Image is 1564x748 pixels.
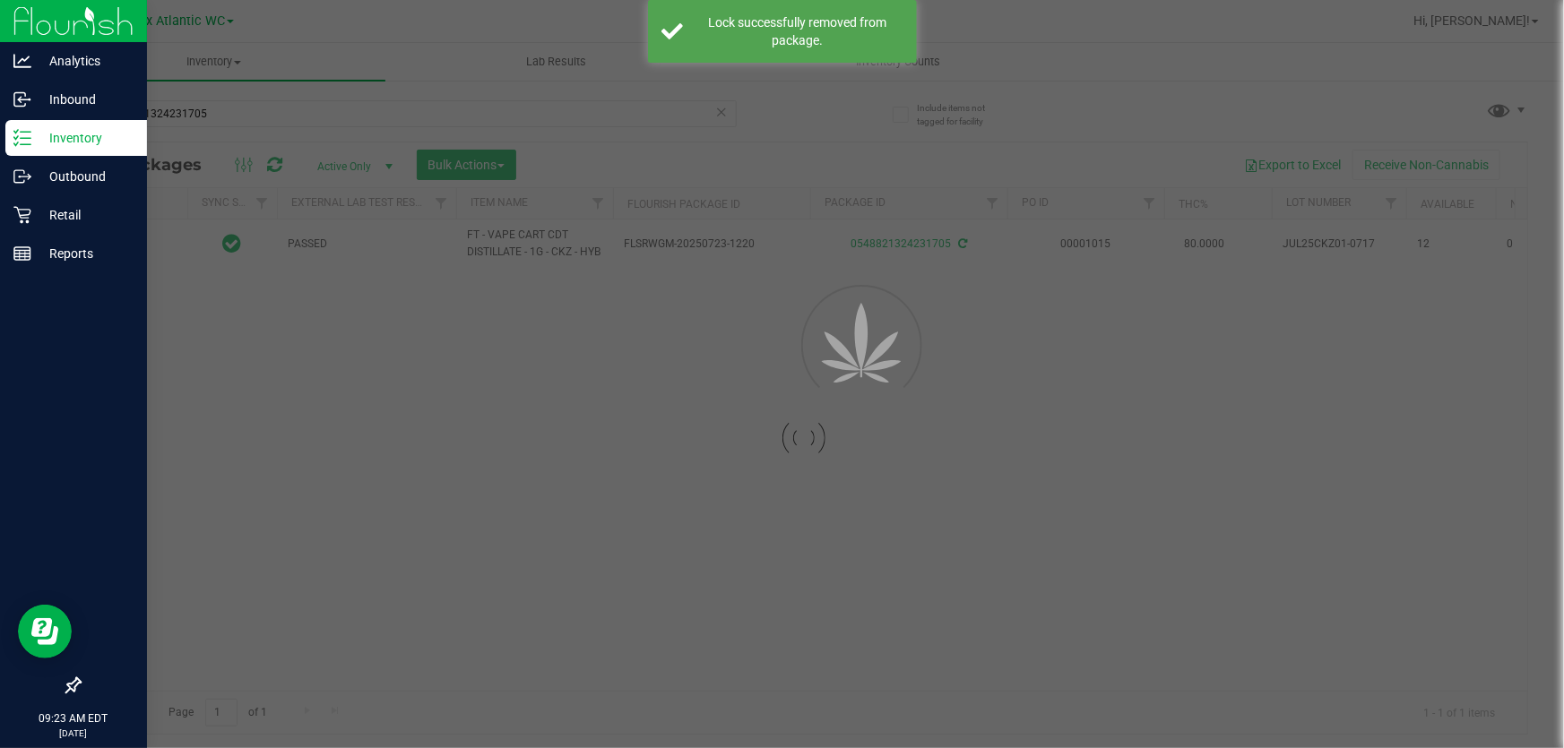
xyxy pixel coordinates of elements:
[31,127,139,149] p: Inventory
[31,50,139,72] p: Analytics
[13,52,31,70] inline-svg: Analytics
[8,710,139,727] p: 09:23 AM EDT
[13,129,31,147] inline-svg: Inventory
[31,204,139,226] p: Retail
[693,13,903,49] div: Lock successfully removed from package.
[8,727,139,740] p: [DATE]
[31,243,139,264] p: Reports
[31,89,139,110] p: Inbound
[13,168,31,185] inline-svg: Outbound
[13,245,31,262] inline-svg: Reports
[18,605,72,658] iframe: Resource center
[31,166,139,187] p: Outbound
[13,206,31,224] inline-svg: Retail
[13,90,31,108] inline-svg: Inbound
